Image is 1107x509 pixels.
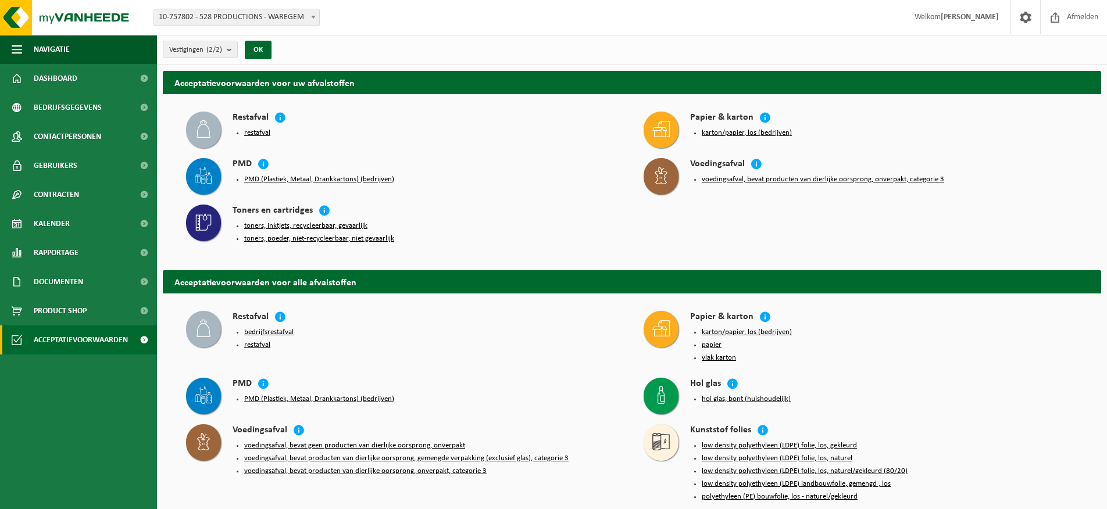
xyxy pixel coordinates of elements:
span: Contactpersonen [34,122,101,151]
button: polyethyleen (PE) bouwfolie, los - naturel/gekleurd [702,492,858,501]
span: 10-757802 - 528 PRODUCTIONS - WAREGEM [154,9,319,26]
h4: Restafval [233,112,269,125]
h4: Kunststof folies [690,424,751,438]
count: (2/2) [206,46,222,53]
button: low density polyethyleen (LDPE) folie, los, gekleurd [702,441,857,450]
button: toners, inktjets, recycleerbaar, gevaarlijk [244,221,367,231]
span: Acceptatievoorwaarden [34,325,128,354]
span: Rapportage [34,238,78,267]
strong: [PERSON_NAME] [941,13,999,21]
h4: Toners en cartridges [233,205,313,218]
button: vlak karton [702,353,736,363]
h4: Papier & karton [690,112,754,125]
button: restafval [244,128,270,138]
h2: Acceptatievoorwaarden voor uw afvalstoffen [163,71,1101,94]
button: restafval [244,340,270,350]
span: 10-757802 - 528 PRODUCTIONS - WAREGEM [153,9,320,26]
button: papier [702,340,722,350]
h4: Papier & karton [690,311,754,324]
button: low density polyethyleen (LDPE) landbouwfolie, gemengd , los [702,479,891,489]
h2: Acceptatievoorwaarden voor alle afvalstoffen [163,270,1101,293]
h4: Hol glas [690,378,721,391]
button: Vestigingen(2/2) [163,41,238,58]
button: PMD (Plastiek, Metaal, Drankkartons) (bedrijven) [244,395,394,404]
button: karton/papier, los (bedrijven) [702,328,792,337]
button: toners, poeder, niet-recycleerbaar, niet gevaarlijk [244,234,394,243]
button: voedingsafval, bevat producten van dierlijke oorsprong, onverpakt, categorie 3 [244,467,487,476]
button: PMD (Plastiek, Metaal, Drankkartons) (bedrijven) [244,175,394,184]
button: OK [245,41,272,59]
button: low density polyethyleen (LDPE) folie, los, naturel/gekleurd (80/20) [702,467,908,476]
button: karton/papier, los (bedrijven) [702,128,792,138]
button: bedrijfsrestafval [244,328,294,337]
h4: Voedingsafval [690,158,745,171]
h4: PMD [233,378,252,391]
span: Kalender [34,209,70,238]
span: Dashboard [34,64,77,93]
button: voedingsafval, bevat producten van dierlijke oorsprong, onverpakt, categorie 3 [702,175,944,184]
h4: Restafval [233,311,269,324]
span: Documenten [34,267,83,296]
span: Vestigingen [169,41,222,59]
h4: PMD [233,158,252,171]
h4: Voedingsafval [233,424,287,438]
button: hol glas, bont (huishoudelijk) [702,395,791,404]
button: voedingsafval, bevat producten van dierlijke oorsprong, gemengde verpakking (exclusief glas), cat... [244,454,569,463]
button: low density polyethyleen (LDPE) folie, los, naturel [702,454,852,463]
span: Bedrijfsgegevens [34,93,102,122]
span: Contracten [34,180,79,209]
span: Navigatie [34,35,70,64]
span: Product Shop [34,296,87,325]
button: voedingsafval, bevat geen producten van dierlijke oorsprong, onverpakt [244,441,465,450]
iframe: chat widget [6,483,194,509]
span: Gebruikers [34,151,77,180]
